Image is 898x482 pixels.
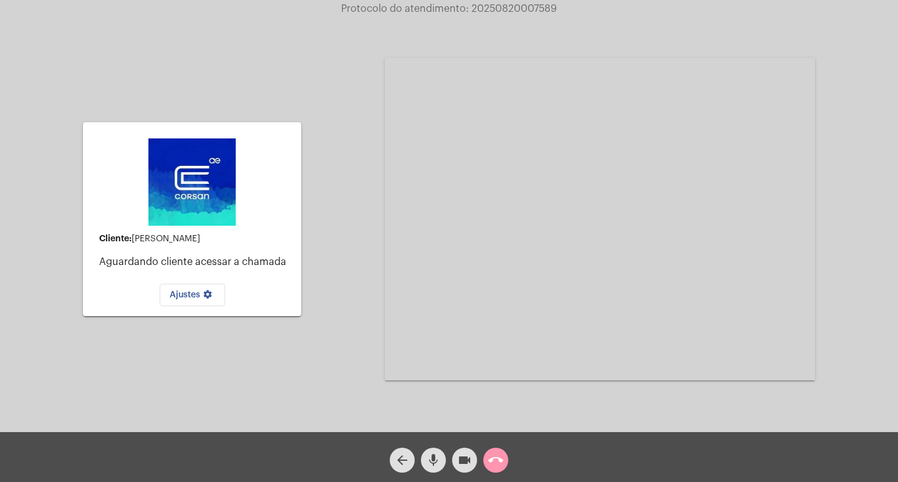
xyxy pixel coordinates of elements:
[200,289,215,304] mat-icon: settings
[160,284,225,306] button: Ajustes
[341,4,557,14] span: Protocolo do atendimento: 20250820007589
[99,234,291,244] div: [PERSON_NAME]
[426,453,441,468] mat-icon: mic
[488,453,503,468] mat-icon: call_end
[457,453,472,468] mat-icon: videocam
[99,256,291,268] p: Aguardando cliente acessar a chamada
[170,291,215,299] span: Ajustes
[395,453,410,468] mat-icon: arrow_back
[148,138,236,226] img: d4669ae0-8c07-2337-4f67-34b0df7f5ae4.jpeg
[99,234,132,243] strong: Cliente:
